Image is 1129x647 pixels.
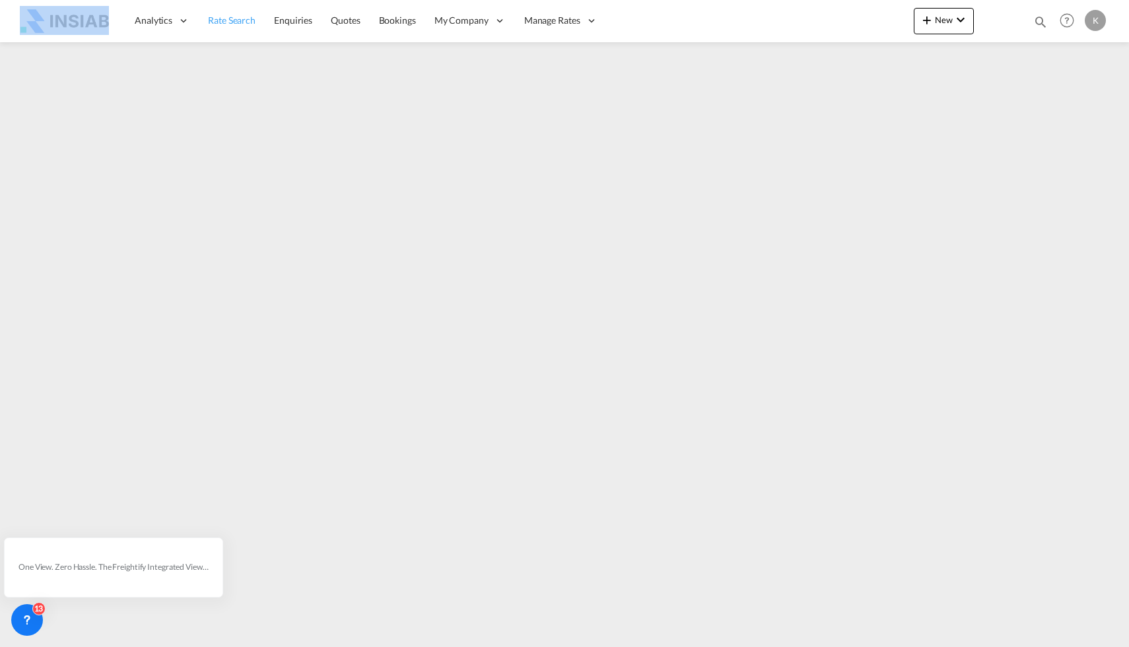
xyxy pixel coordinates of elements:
[135,14,172,27] span: Analytics
[1085,10,1106,31] div: K
[1056,9,1078,32] span: Help
[919,15,969,25] span: New
[953,12,969,28] md-icon: icon-chevron-down
[434,14,489,27] span: My Company
[524,14,580,27] span: Manage Rates
[274,15,312,26] span: Enquiries
[331,15,360,26] span: Quotes
[1033,15,1048,34] div: icon-magnify
[1056,9,1085,33] div: Help
[20,6,109,36] img: 0ea05a20c6b511ef93588b618553d863.png
[1033,15,1048,29] md-icon: icon-magnify
[919,12,935,28] md-icon: icon-plus 400-fg
[914,8,974,34] button: icon-plus 400-fgNewicon-chevron-down
[208,15,256,26] span: Rate Search
[379,15,416,26] span: Bookings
